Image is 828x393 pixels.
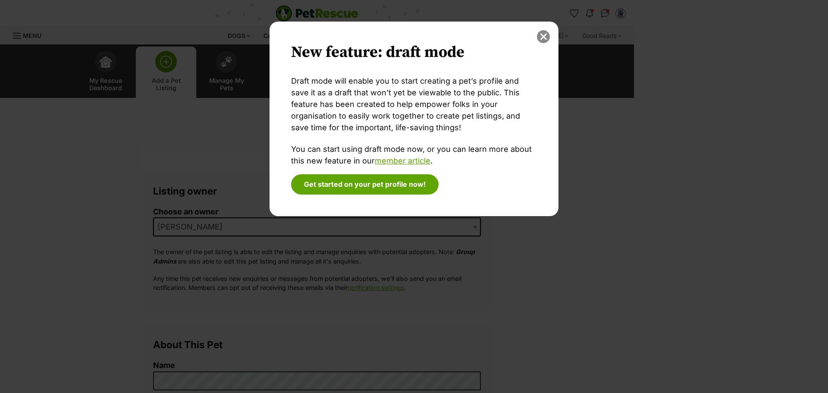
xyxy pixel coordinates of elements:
[291,174,439,194] button: Get started on your pet profile now!
[291,43,537,62] h2: New feature: draft mode
[291,75,537,133] p: Draft mode will enable you to start creating a pet’s profile and save it as a draft that won’t ye...
[375,156,430,165] a: member article
[537,30,550,43] button: close
[291,143,537,167] p: You can start using draft mode now, or you can learn more about this new feature in our .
